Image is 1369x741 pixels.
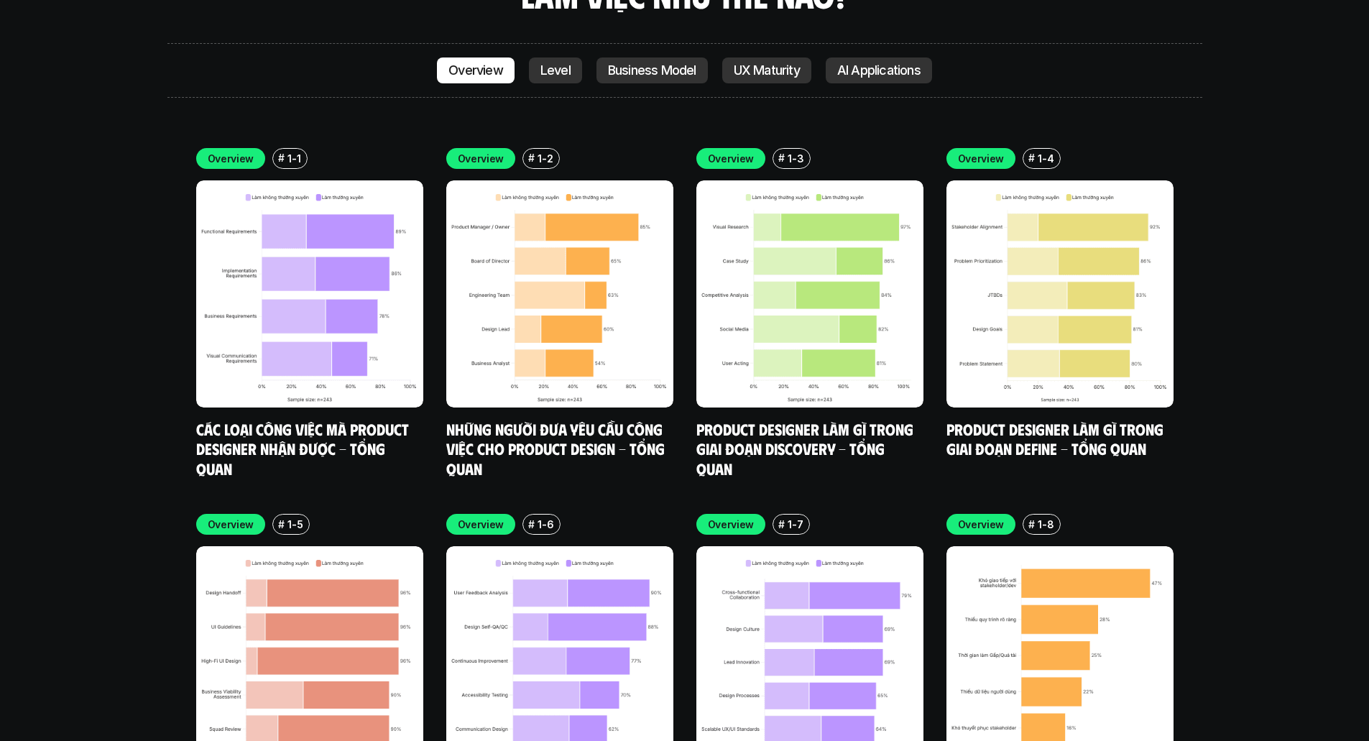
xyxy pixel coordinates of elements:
p: 1-4 [1038,151,1054,166]
p: 1-2 [538,151,553,166]
h6: # [778,152,785,163]
h6: # [1028,519,1035,530]
p: 1-7 [788,517,803,532]
a: Các loại công việc mà Product Designer nhận được - Tổng quan [196,419,412,478]
p: Overview [458,517,504,532]
p: Overview [208,517,254,532]
h6: # [1028,152,1035,163]
h6: # [278,519,285,530]
a: Product Designer làm gì trong giai đoạn Discovery - Tổng quan [696,419,917,478]
a: UX Maturity [722,57,811,83]
p: 1-5 [287,517,303,532]
p: Overview [958,517,1005,532]
h6: # [528,519,535,530]
p: Overview [708,517,755,532]
h6: # [278,152,285,163]
p: AI Applications [837,63,921,78]
p: UX Maturity [734,63,800,78]
h6: # [778,519,785,530]
a: Overview [437,57,515,83]
p: 1-8 [1038,517,1054,532]
a: Level [529,57,582,83]
p: Overview [708,151,755,166]
p: Overview [458,151,504,166]
p: Overview [208,151,254,166]
p: Level [540,63,571,78]
p: Business Model [608,63,696,78]
p: 1-3 [788,151,803,166]
p: Overview [958,151,1005,166]
a: Business Model [596,57,708,83]
p: Overview [448,63,503,78]
a: AI Applications [826,57,932,83]
h6: # [528,152,535,163]
p: 1-6 [538,517,553,532]
a: Những người đưa yêu cầu công việc cho Product Design - Tổng quan [446,419,668,478]
p: 1-1 [287,151,300,166]
a: Product Designer làm gì trong giai đoạn Define - Tổng quan [946,419,1167,459]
